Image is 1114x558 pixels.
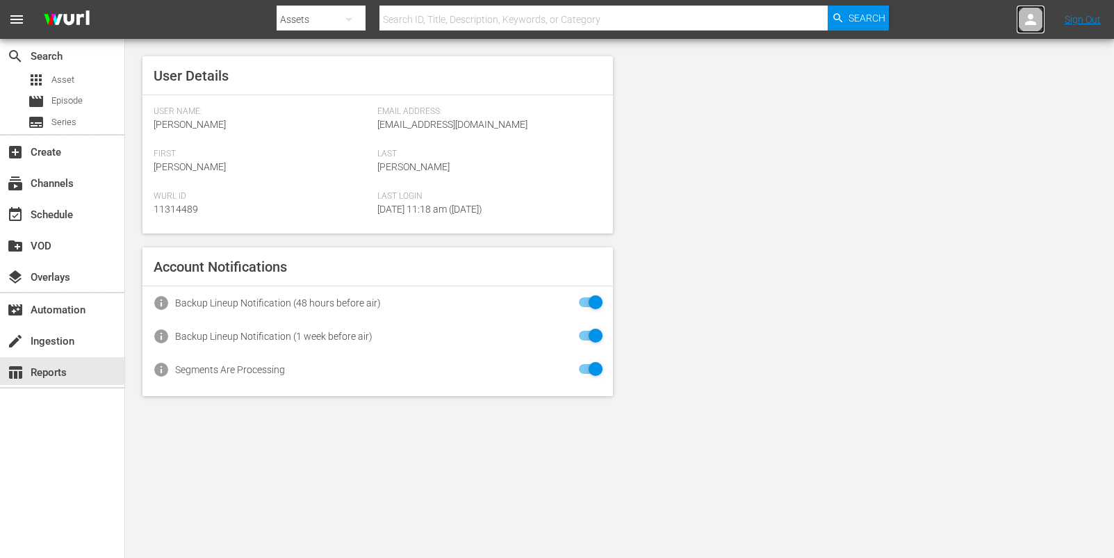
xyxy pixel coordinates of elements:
img: ans4CAIJ8jUAAAAAAAAAAAAAAAAAAAAAAAAgQb4GAAAAAAAAAAAAAAAAAAAAAAAAJMjXAAAAAAAAAAAAAAAAAAAAAAAAgAT5G... [33,3,100,36]
span: info [153,328,170,345]
span: Last [377,149,594,160]
span: Search [7,48,24,65]
span: Overlays [7,269,24,286]
span: Asset [28,72,44,88]
span: [PERSON_NAME] [154,119,226,130]
span: User Details [154,67,229,84]
span: User Name: [154,106,370,117]
span: Email Address: [377,106,594,117]
button: Search [828,6,889,31]
span: Episode [51,94,83,108]
span: Asset [51,73,74,87]
span: Reports [7,364,24,381]
span: Account Notifications [154,259,287,275]
span: Episode [28,93,44,110]
span: Ingestion [7,333,24,350]
div: Backup Lineup Notification (48 hours before air) [175,297,381,309]
div: Segments Are Processing [175,364,285,375]
span: First [154,149,370,160]
span: [PERSON_NAME] [377,161,450,172]
span: [DATE] 11:18 am ([DATE]) [377,204,482,215]
span: [EMAIL_ADDRESS][DOMAIN_NAME] [377,119,527,130]
span: Search [849,6,885,31]
span: Schedule [7,206,24,223]
span: Create [7,144,24,161]
span: Series [28,114,44,131]
span: Channels [7,175,24,192]
span: Series [51,115,76,129]
span: info [153,295,170,311]
span: VOD [7,238,24,254]
a: Sign Out [1065,14,1101,25]
span: Wurl Id [154,191,370,202]
span: menu [8,11,25,28]
span: [PERSON_NAME] [154,161,226,172]
span: info [153,361,170,378]
span: Automation [7,302,24,318]
span: Last Login [377,191,594,202]
div: Backup Lineup Notification (1 week before air) [175,331,372,342]
span: 11314489 [154,204,198,215]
